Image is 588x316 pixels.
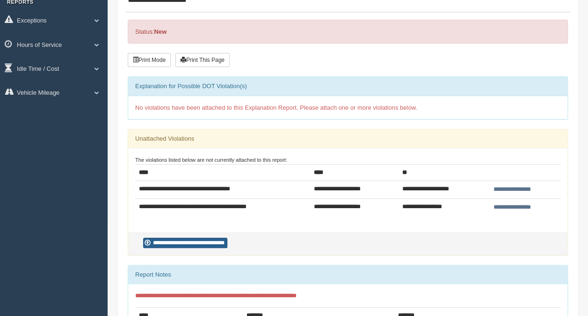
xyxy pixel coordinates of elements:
[128,77,567,96] div: Explanation for Possible DOT Violation(s)
[128,20,568,44] div: Status:
[135,104,417,111] span: No violations have been attached to this Explanation Report. Please attach one or more violations...
[128,129,567,148] div: Unattached Violations
[175,53,230,67] button: Print This Page
[128,265,567,284] div: Report Notes
[135,157,287,163] small: The violations listed below are not currently attached to this report:
[154,28,167,35] strong: New
[128,53,171,67] button: Print Mode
